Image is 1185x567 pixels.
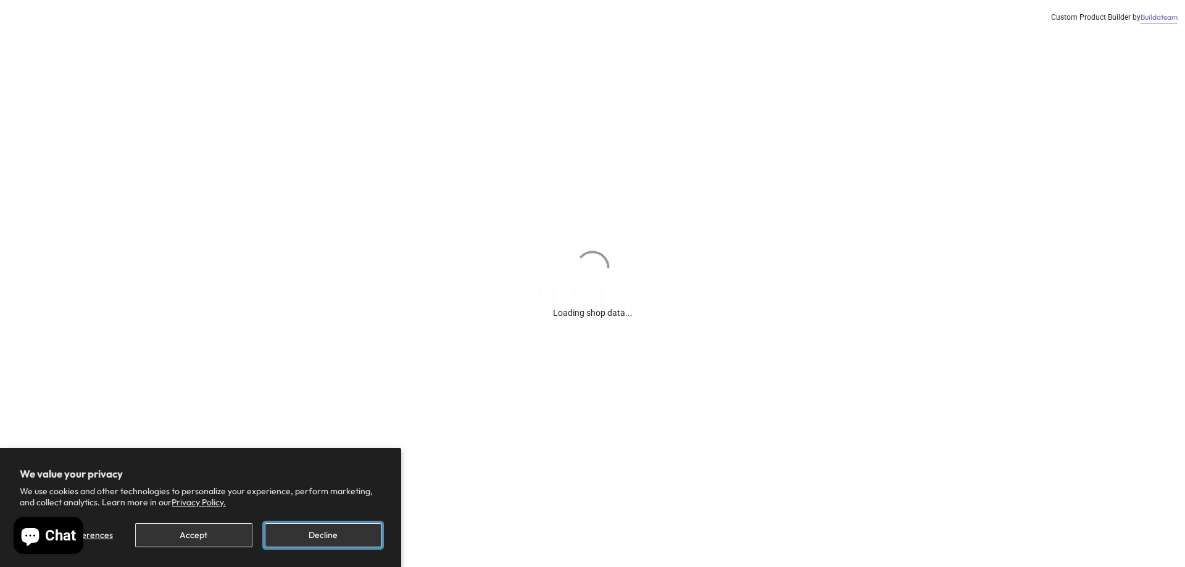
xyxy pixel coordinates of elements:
[172,497,226,508] a: Privacy Policy.
[10,517,87,557] inbox-online-store-chat: Shopify online store chat
[135,523,252,547] button: Accept
[20,468,381,480] h2: We value your privacy
[265,523,381,547] button: Decline
[20,486,381,508] p: We use cookies and other technologies to personalize your experience, perform marketing, and coll...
